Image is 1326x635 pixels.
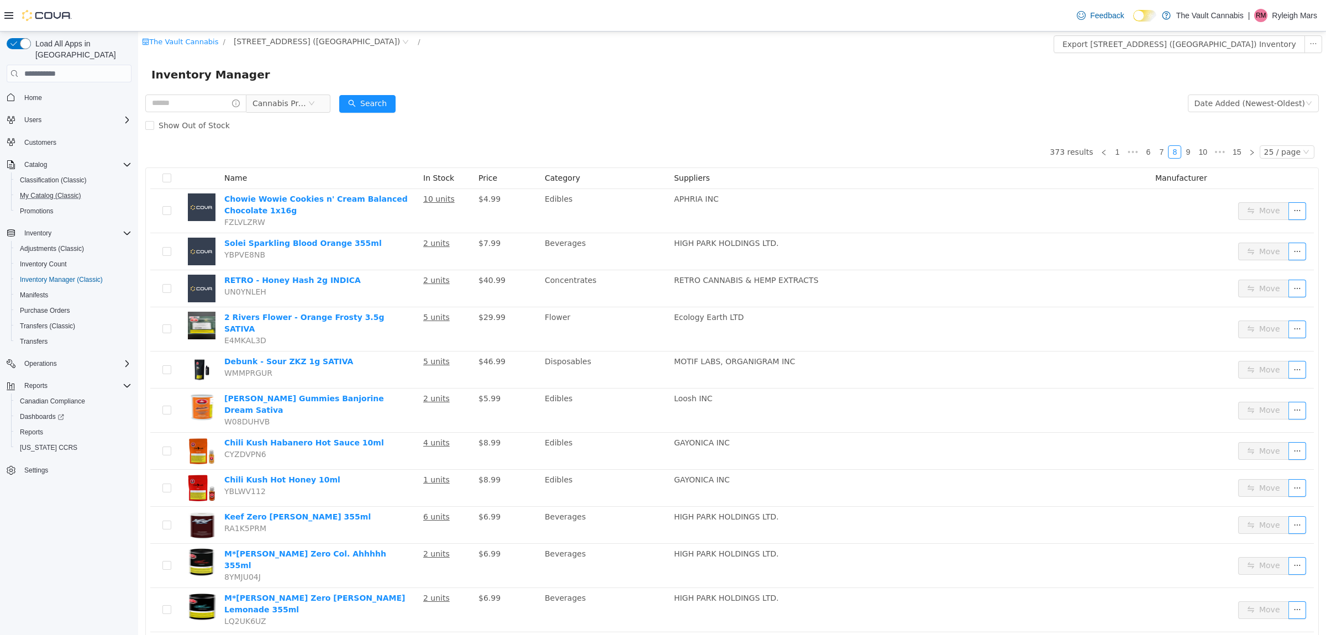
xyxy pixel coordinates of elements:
[50,561,77,589] img: M*ry Jones Zero Berry Lemonade 355ml hero shot
[1176,9,1244,22] p: The Vault Cannabis
[536,244,680,253] span: RETRO CANNABIS & HEMP EXTRACTS
[20,379,131,392] span: Reports
[15,242,88,255] a: Adjustments (Classic)
[402,320,532,357] td: Disposables
[15,441,131,454] span: Washington CCRS
[1150,329,1168,347] button: icon: ellipsis
[285,163,317,172] u: 10 units
[15,426,131,439] span: Reports
[340,407,362,416] span: $8.99
[114,64,170,80] span: Cannabis Products
[86,207,244,216] a: Solei Sparkling Blood Orange 355ml
[24,160,47,169] span: Catalog
[912,114,955,127] li: 373 results
[1166,4,1184,22] button: icon: ellipsis
[1100,171,1151,188] button: icon: swapMove
[1111,118,1117,124] i: icon: right
[96,4,262,16] span: 1600 Ness Ave. (Winnipeg)
[1150,211,1168,229] button: icon: ellipsis
[402,357,532,401] td: Edibles
[915,4,1167,22] button: Export [STREET_ADDRESS] ([GEOGRAPHIC_DATA]) Inventory
[1100,248,1151,266] button: icon: swapMove
[86,244,223,253] a: RETRO - Honey Hash 2g INDICA
[86,337,134,346] span: WMMPRGUR
[15,273,107,286] a: Inventory Manager (Classic)
[22,10,72,21] img: Cova
[15,288,131,302] span: Manifests
[1056,64,1167,80] div: Date Added (Newest-Oldest)
[4,7,11,14] i: icon: shop
[20,158,51,171] button: Catalog
[1091,114,1107,127] a: 15
[2,378,136,393] button: Reports
[86,585,128,594] span: LQ2UK6UZ
[50,517,77,544] img: M*ry Jones Zero Col. Ahhhhh 355ml hero shot
[536,562,641,571] span: HIGH PARK HOLDINGS LTD.
[24,359,57,368] span: Operations
[402,512,532,557] td: Beverages
[50,361,77,389] img: Sheesh Hash Gummies Banjorine Dream Sativa hero shot
[1150,370,1168,388] button: icon: ellipsis
[11,203,136,219] button: Promotions
[20,275,103,284] span: Inventory Manager (Classic)
[11,303,136,318] button: Purchase Orders
[15,204,131,218] span: Promotions
[1100,411,1151,428] button: icon: swapMove
[1073,114,1091,127] li: Next 5 Pages
[20,136,61,149] a: Customers
[2,356,136,371] button: Operations
[1100,329,1151,347] button: icon: swapMove
[1073,114,1091,127] span: •••
[1072,4,1128,27] a: Feedback
[20,357,131,370] span: Operations
[1090,10,1124,21] span: Feedback
[402,557,532,601] td: Beverages
[16,90,96,98] span: Show Out of Stock
[280,6,282,14] span: /
[11,393,136,409] button: Canadian Compliance
[15,304,75,317] a: Purchase Orders
[973,114,985,127] a: 1
[50,480,77,507] img: Keef Zero Mr. Puffer 355ml hero shot
[285,207,312,216] u: 2 units
[20,463,131,477] span: Settings
[1150,448,1168,465] button: icon: ellipsis
[2,89,136,105] button: Home
[11,318,136,334] button: Transfers (Classic)
[94,68,102,76] i: icon: info-circle
[536,281,606,290] span: Ecology Earth LTD
[86,407,246,416] a: Chili Kush Habanero Hot Sauce 10ml
[402,239,532,276] td: Concentrates
[15,174,131,187] span: Classification (Classic)
[1254,9,1267,22] div: Ryleigh Mars
[536,163,581,172] span: APHRIA INC
[1107,114,1120,127] li: Next Page
[20,464,52,477] a: Settings
[1126,114,1162,127] div: 25 / page
[24,116,41,124] span: Users
[50,443,77,470] img: Chili Kush Hot Honey 10ml hero shot
[340,281,367,290] span: $29.99
[1272,9,1317,22] p: Ryleigh Mars
[1044,114,1056,127] a: 9
[1256,9,1266,22] span: RM
[20,191,81,200] span: My Catalog (Classic)
[1248,9,1250,22] p: |
[20,428,43,437] span: Reports
[50,280,77,308] img: 2 Rivers Flower - Orange Frosty 3.5g SATIVA hero shot
[1150,570,1168,587] button: icon: ellipsis
[15,242,131,255] span: Adjustments (Classic)
[1100,289,1151,307] button: icon: swapMove
[285,481,312,490] u: 6 units
[20,227,56,240] button: Inventory
[20,158,131,171] span: Catalog
[11,334,136,349] button: Transfers
[24,381,48,390] span: Reports
[2,225,136,241] button: Inventory
[340,244,367,253] span: $40.99
[1150,485,1168,502] button: icon: ellipsis
[20,322,75,330] span: Transfers (Classic)
[11,409,136,424] a: Dashboards
[20,113,131,127] span: Users
[86,163,270,183] a: Chowie Wowie Cookies n' Cream Balanced Chocolate 1x16g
